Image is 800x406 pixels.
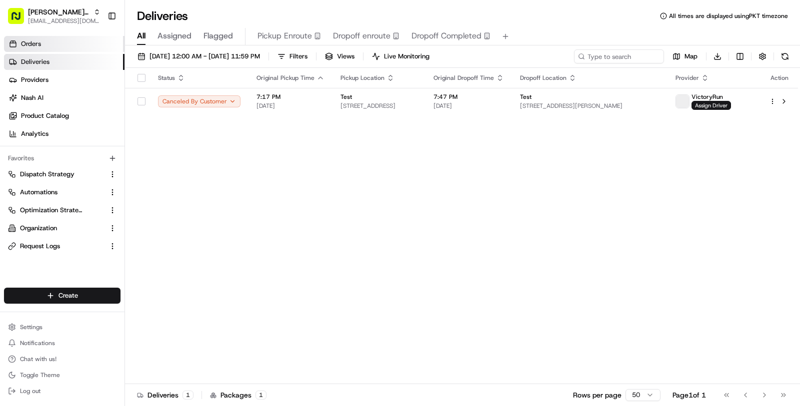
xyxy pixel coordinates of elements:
button: Toggle Theme [4,368,120,382]
button: Map [668,49,702,63]
span: Orders [21,39,41,48]
button: Views [320,49,359,63]
div: 1 [255,391,266,400]
span: Pickup Location [340,74,384,82]
span: Flagged [203,30,233,42]
span: Product Catalog [21,111,69,120]
button: Chat with us! [4,352,120,366]
span: 7:47 PM [433,93,504,101]
span: [STREET_ADDRESS][PERSON_NAME] [520,102,659,110]
button: [EMAIL_ADDRESS][DOMAIN_NAME] [28,17,100,25]
p: Rows per page [573,390,621,400]
span: Dispatch Strategy [20,170,74,179]
span: Test [340,93,352,101]
span: [DATE] 12:00 AM - [DATE] 11:59 PM [149,52,260,61]
span: Provider [675,74,699,82]
span: Original Dropoff Time [433,74,494,82]
span: Deliveries [21,57,49,66]
span: Assign Driver [691,101,731,110]
a: Automations [8,188,104,197]
button: Notifications [4,336,120,350]
span: [STREET_ADDRESS] [340,102,417,110]
span: Notifications [20,339,55,347]
button: Canceled By Customer [158,95,240,107]
span: Chat with us! [20,355,56,363]
button: Filters [273,49,312,63]
span: Analytics [21,129,48,138]
h1: Deliveries [137,8,188,24]
a: Providers [4,72,124,88]
button: Request Logs [4,238,120,254]
div: Favorites [4,150,120,166]
span: Settings [20,323,42,331]
span: Create [58,291,78,300]
span: Organization [20,224,57,233]
span: Dropoff Completed [411,30,481,42]
span: Filters [289,52,307,61]
button: Dispatch Strategy [4,166,120,182]
a: Dispatch Strategy [8,170,104,179]
a: Nash AI [4,90,124,106]
a: Organization [8,224,104,233]
span: Toggle Theme [20,371,60,379]
span: [DATE] [433,102,504,110]
span: Optimization Strategy [20,206,83,215]
span: Map [684,52,697,61]
button: Automations [4,184,120,200]
a: Request Logs [8,242,104,251]
button: Create [4,288,120,304]
span: All [137,30,145,42]
button: [DATE] 12:00 AM - [DATE] 11:59 PM [133,49,264,63]
button: [PERSON_NAME]'s Bistro[EMAIL_ADDRESS][DOMAIN_NAME] [4,4,103,28]
span: Request Logs [20,242,60,251]
button: Refresh [778,49,792,63]
span: VictoryRun [691,93,723,101]
span: Live Monitoring [384,52,429,61]
span: Nash AI [21,93,43,102]
span: Log out [20,387,40,395]
div: 1 [182,391,193,400]
span: Assigned [157,30,191,42]
button: Settings [4,320,120,334]
input: Type to search [574,49,664,63]
span: Status [158,74,175,82]
span: Original Pickup Time [256,74,314,82]
a: Deliveries [4,54,124,70]
span: Providers [21,75,48,84]
button: Live Monitoring [367,49,434,63]
span: Views [337,52,354,61]
span: 7:17 PM [256,93,324,101]
a: Analytics [4,126,124,142]
span: Automations [20,188,57,197]
button: [PERSON_NAME]'s Bistro [28,7,89,17]
button: Organization [4,220,120,236]
a: Optimization Strategy [8,206,104,215]
span: Test [520,93,531,101]
button: Optimization Strategy [4,202,120,218]
span: [DATE] [256,102,324,110]
span: Pickup Enroute [257,30,312,42]
div: Deliveries [137,390,193,400]
div: Packages [210,390,266,400]
div: Page 1 of 1 [672,390,706,400]
div: Action [769,74,790,82]
a: Product Catalog [4,108,124,124]
button: Log out [4,384,120,398]
span: Dropoff enroute [333,30,390,42]
span: Dropoff Location [520,74,566,82]
span: All times are displayed using PKT timezone [669,12,788,20]
a: Orders [4,36,124,52]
